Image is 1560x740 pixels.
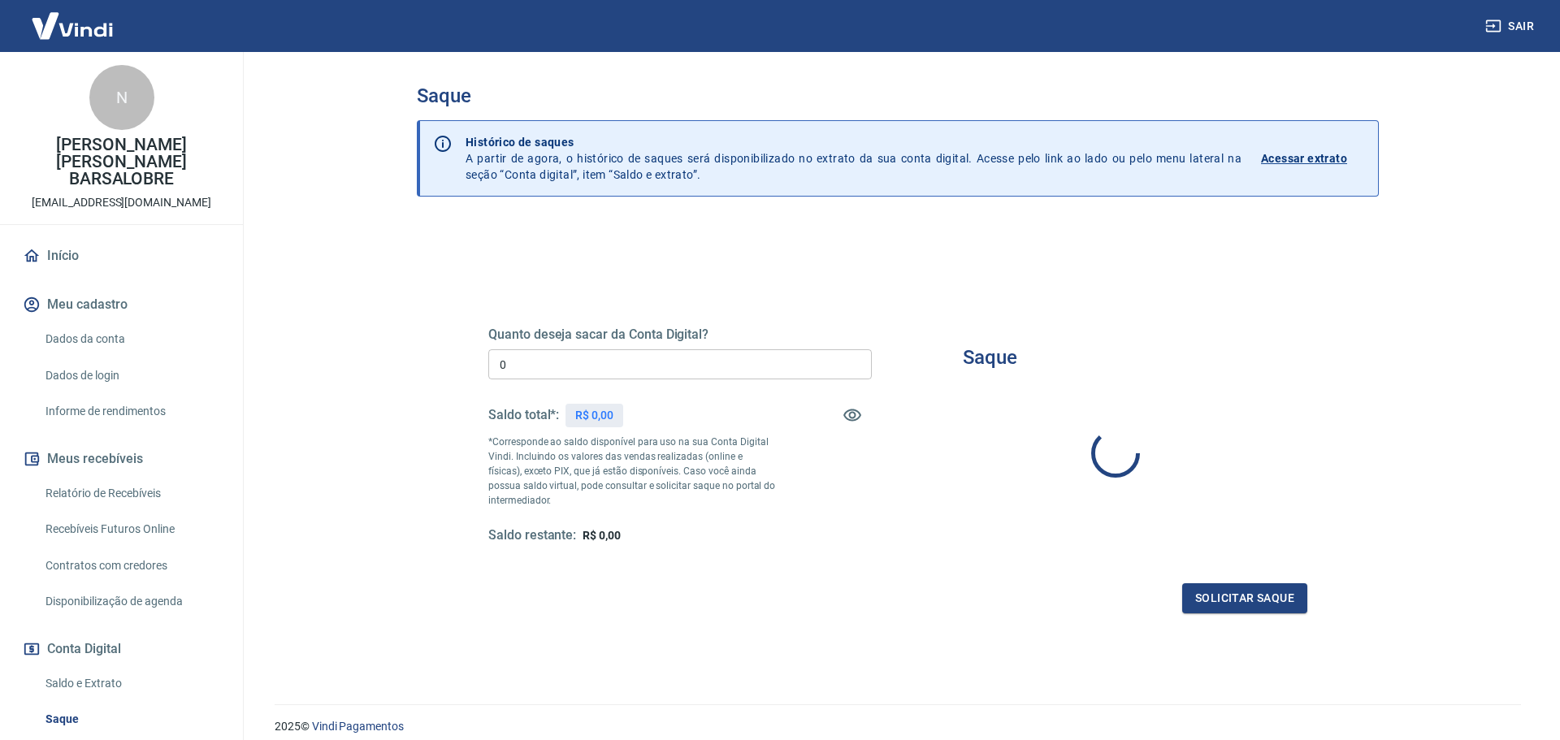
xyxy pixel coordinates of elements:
[19,631,223,667] button: Conta Digital
[1261,150,1347,167] p: Acessar extrato
[275,718,1521,735] p: 2025 ©
[39,359,223,392] a: Dados de login
[39,395,223,428] a: Informe de rendimentos
[19,238,223,274] a: Início
[39,477,223,510] a: Relatório de Recebíveis
[1261,134,1365,183] a: Acessar extrato
[1182,583,1307,613] button: Solicitar saque
[1482,11,1540,41] button: Sair
[488,435,776,508] p: *Corresponde ao saldo disponível para uso na sua Conta Digital Vindi. Incluindo os valores das ve...
[39,703,223,736] a: Saque
[19,441,223,477] button: Meus recebíveis
[575,407,613,424] p: R$ 0,00
[466,134,1241,183] p: A partir de agora, o histórico de saques será disponibilizado no extrato da sua conta digital. Ac...
[39,667,223,700] a: Saldo e Extrato
[583,529,621,542] span: R$ 0,00
[488,527,576,544] h5: Saldo restante:
[13,136,230,188] p: [PERSON_NAME] [PERSON_NAME] BARSALOBRE
[39,513,223,546] a: Recebíveis Futuros Online
[19,1,125,50] img: Vindi
[89,65,154,130] div: N
[963,346,1017,369] h3: Saque
[312,720,404,733] a: Vindi Pagamentos
[39,549,223,582] a: Contratos com credores
[488,407,559,423] h5: Saldo total*:
[466,134,1241,150] p: Histórico de saques
[39,322,223,356] a: Dados da conta
[32,194,211,211] p: [EMAIL_ADDRESS][DOMAIN_NAME]
[19,287,223,322] button: Meu cadastro
[39,585,223,618] a: Disponibilização de agenda
[488,327,872,343] h5: Quanto deseja sacar da Conta Digital?
[417,84,1379,107] h3: Saque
